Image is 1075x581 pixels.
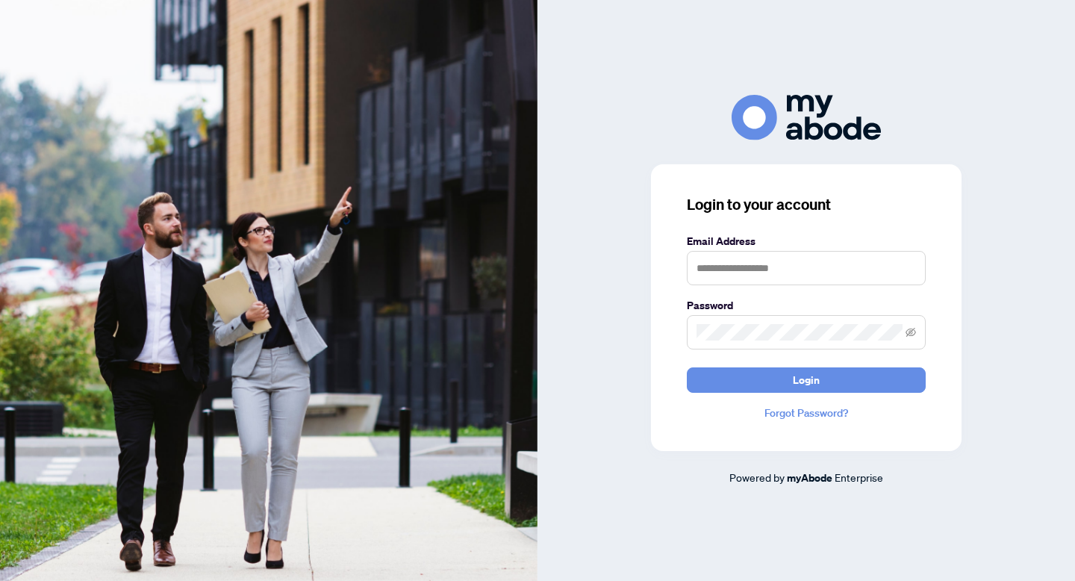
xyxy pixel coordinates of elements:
[687,297,926,314] label: Password
[793,368,820,392] span: Login
[687,233,926,249] label: Email Address
[687,405,926,421] a: Forgot Password?
[687,367,926,393] button: Login
[906,327,916,338] span: eye-invisible
[729,470,785,484] span: Powered by
[787,470,832,486] a: myAbode
[687,194,926,215] h3: Login to your account
[732,95,881,140] img: ma-logo
[835,470,883,484] span: Enterprise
